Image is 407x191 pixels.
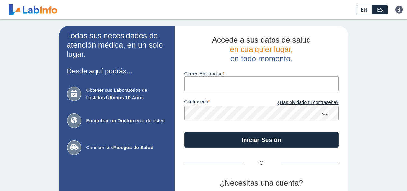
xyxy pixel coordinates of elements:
[67,67,167,75] h3: Desde aquí podrás...
[184,71,339,76] label: Correo Electronico
[184,178,339,188] h2: ¿Necesitas una cuenta?
[356,5,372,14] a: EN
[113,145,153,150] b: Riesgos de Salud
[230,54,292,63] span: en todo momento.
[262,99,339,106] a: ¿Has olvidado tu contraseña?
[242,159,281,167] span: O
[86,144,167,151] span: Conocer sus
[230,45,293,53] span: en cualquier lugar,
[184,132,339,148] button: Iniciar Sesión
[86,87,167,101] span: Obtener sus Laboratorios de hasta
[212,35,311,44] span: Accede a sus datos de salud
[86,117,167,125] span: cerca de usted
[184,99,262,106] label: contraseña
[98,95,144,100] b: los Últimos 10 Años
[86,118,133,123] b: Encontrar un Doctor
[67,31,167,59] h2: Todas sus necesidades de atención médica, en un solo lugar.
[372,5,388,14] a: ES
